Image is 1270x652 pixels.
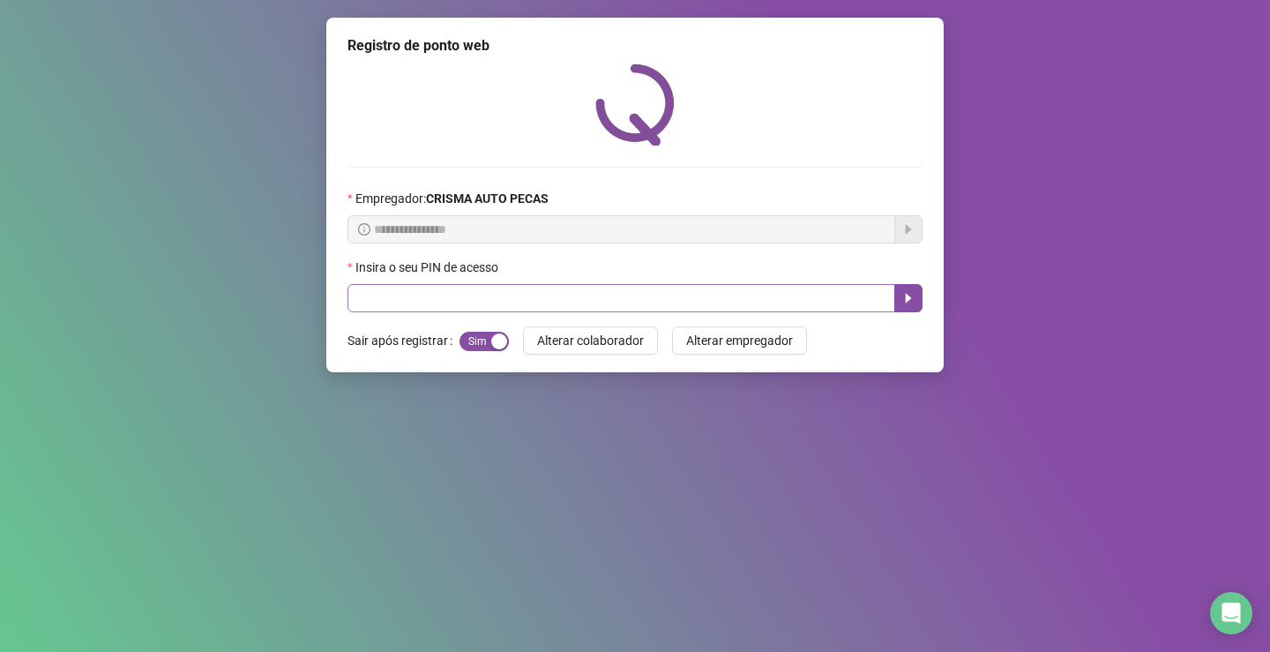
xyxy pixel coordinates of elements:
[523,326,658,355] button: Alterar colaborador
[347,35,923,56] div: Registro de ponto web
[595,64,675,146] img: QRPoint
[355,189,549,208] span: Empregador :
[347,258,510,277] label: Insira o seu PIN de acesso
[1210,592,1252,634] div: Open Intercom Messenger
[686,331,793,350] span: Alterar empregador
[358,223,370,236] span: info-circle
[537,331,644,350] span: Alterar colaborador
[426,191,549,206] strong: CRISMA AUTO PECAS
[901,291,915,305] span: caret-right
[672,326,807,355] button: Alterar empregador
[347,326,459,355] label: Sair após registrar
